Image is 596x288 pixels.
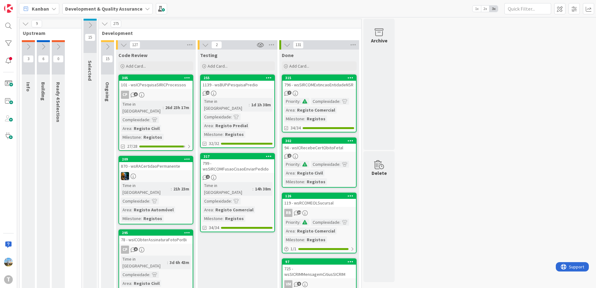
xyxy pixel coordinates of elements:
[282,144,356,152] div: 94 - wsICRecebeCertObitoFetal
[206,175,210,179] span: 2
[131,206,132,213] span: :
[119,162,193,170] div: 870 - wsRACertidaoPermanente
[371,37,387,44] div: Archive
[282,75,356,81] div: 315
[293,41,304,49] span: 131
[4,4,13,13] img: Visit kanbanzone.com
[121,198,149,204] div: Complexidade
[285,260,356,264] div: 97
[38,55,49,63] span: 6
[23,55,34,63] span: 3
[121,101,163,114] div: Time in [GEOGRAPHIC_DATA]
[121,246,129,254] div: CP
[167,259,168,266] span: :
[203,122,213,129] div: Area
[119,75,193,89] div: 305101 - wsICPesquisaSIRICProcessos
[119,156,193,162] div: 209
[132,125,161,132] div: Registo Civil
[4,258,13,266] img: DG
[339,98,340,105] span: :
[296,170,324,176] div: Registo Civil
[249,101,250,108] span: :
[87,60,93,81] span: Selected
[23,30,74,36] span: Upstream
[134,92,138,96] span: 6
[204,154,274,159] div: 317
[121,134,141,141] div: Milestone
[203,182,252,196] div: Time in [GEOGRAPHIC_DATA]
[284,228,295,234] div: Area
[282,193,356,199] div: 126
[13,1,28,8] span: Support
[291,246,296,252] span: 1 / 1
[121,271,149,278] div: Complexidade
[253,185,272,192] div: 14h 38m
[121,280,131,287] div: Area
[504,3,551,14] input: Quick Filter...
[163,104,164,111] span: :
[203,198,231,204] div: Complexidade
[339,161,340,168] span: :
[296,228,337,234] div: Registo Comercial
[102,55,113,63] span: 15
[32,5,49,12] span: Kanban
[55,82,61,122] span: Ready 4 Selection
[282,74,357,132] a: 315796 - wsSIRCOMExtincaoEntidadeNSRPriority:Complexidade:Area:Registo ComercialMilestone:Registo...
[53,55,64,63] span: 0
[213,206,214,213] span: :
[304,115,305,122] span: :
[311,98,339,105] div: Complexidade
[291,125,301,131] span: 34/34
[130,41,140,49] span: 127
[111,20,121,27] span: 275
[284,161,300,168] div: Priority
[40,82,46,101] span: Building
[127,143,137,150] span: 27/28
[211,41,222,49] span: 2
[305,236,327,243] div: Registos
[121,172,129,180] img: JC
[305,115,327,122] div: Registos
[305,178,327,185] div: Registos
[296,107,337,113] div: Registo Comercial
[209,140,219,147] span: 32/32
[200,153,275,232] a: 317799 - wsSIRCOMFusaoCisaoEnviarPedidoTime in [GEOGRAPHIC_DATA]:14h 38mComplexidade:Area:Registo...
[223,215,245,222] div: Registos
[282,137,357,188] a: 30294 - wsICRecebeCertObitoFetalPriority:Complexidade:Area:Registo CivilMilestone:Registos
[206,91,210,95] span: 12
[122,157,193,161] div: 209
[231,113,232,120] span: :
[203,215,223,222] div: Milestone
[201,154,274,173] div: 317799 - wsSIRCOMFusaoCisaoEnviarPedido
[284,98,300,105] div: Priority
[284,236,304,243] div: Milestone
[297,282,301,286] span: 9
[134,247,138,251] span: 6
[372,169,387,177] div: Delete
[204,76,274,80] div: 255
[122,76,193,80] div: 305
[102,30,353,36] span: Development
[65,6,142,12] b: Development & Quality Assurance
[252,185,253,192] span: :
[119,91,193,99] div: CP
[201,75,274,81] div: 255
[282,193,357,253] a: 126119 - wsRCOMEOLSucursalRBPriority:Complexidade:Area:Registo ComercialMilestone:Registos1/1
[121,116,149,123] div: Complexidade
[201,75,274,89] div: 2551139 - wsBUPiPesquisaPredio
[282,138,356,152] div: 30294 - wsICRecebeCertObitoFetal
[119,236,193,244] div: 78 - wsICObterAssinaturaFotoPorBi
[168,259,191,266] div: 3d 6h 43m
[121,125,131,132] div: Area
[284,209,292,217] div: RB
[250,101,272,108] div: 1d 1h 38m
[121,91,129,99] div: CP
[141,215,142,222] span: :
[285,139,356,143] div: 302
[132,206,175,213] div: Registo Automóvel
